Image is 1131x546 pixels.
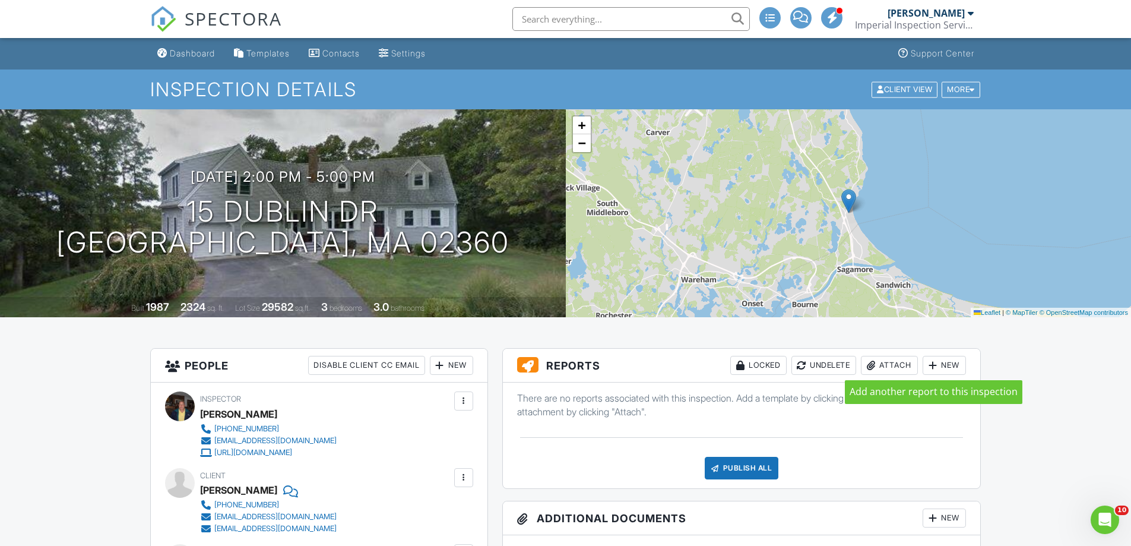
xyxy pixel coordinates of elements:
[923,356,966,375] div: New
[185,6,282,31] span: SPECTORA
[200,471,226,480] span: Client
[1091,506,1119,534] iframe: Intercom live chat
[295,304,310,313] span: sq.ft.
[180,301,205,313] div: 2324
[517,392,967,418] p: There are no reports associated with this inspection. Add a template by clicking "+ New" above or...
[578,135,585,150] span: −
[304,43,365,65] a: Contacts
[705,457,779,479] div: Publish All
[170,48,215,58] div: Dashboard
[374,43,430,65] a: Settings
[151,349,487,383] h3: People
[888,7,965,19] div: [PERSON_NAME]
[235,304,260,313] span: Lot Size
[391,48,426,58] div: Settings
[923,509,966,528] div: New
[373,301,389,313] div: 3.0
[200,511,337,523] a: [EMAIL_ADDRESS][DOMAIN_NAME]
[200,435,337,447] a: [EMAIL_ADDRESS][DOMAIN_NAME]
[330,304,362,313] span: bedrooms
[153,43,220,65] a: Dashboard
[573,134,591,152] a: Zoom out
[1006,309,1038,316] a: © MapTiler
[150,79,981,100] h1: Inspection Details
[974,309,1000,316] a: Leaflet
[391,304,424,313] span: bathrooms
[870,84,940,93] a: Client View
[200,499,337,511] a: [PHONE_NUMBER]
[573,116,591,134] a: Zoom in
[855,19,974,31] div: Imperial Inspection Services
[578,118,585,132] span: +
[56,196,509,259] h1: 15 Dublin Dr [GEOGRAPHIC_DATA], MA 02360
[942,81,980,97] div: More
[229,43,294,65] a: Templates
[262,301,293,313] div: 29582
[246,48,290,58] div: Templates
[200,481,277,499] div: [PERSON_NAME]
[1002,309,1004,316] span: |
[512,7,750,31] input: Search everything...
[200,405,277,423] div: [PERSON_NAME]
[200,394,241,403] span: Inspector
[308,356,425,375] div: Disable Client CC Email
[150,16,282,41] a: SPECTORA
[894,43,979,65] a: Support Center
[207,304,224,313] span: sq. ft.
[191,169,375,185] h3: [DATE] 2:00 pm - 5:00 pm
[200,447,337,459] a: [URL][DOMAIN_NAME]
[430,356,473,375] div: New
[321,301,328,313] div: 3
[150,6,176,32] img: The Best Home Inspection Software - Spectora
[911,48,974,58] div: Support Center
[214,500,279,510] div: [PHONE_NUMBER]
[131,304,144,313] span: Built
[872,81,937,97] div: Client View
[214,512,337,522] div: [EMAIL_ADDRESS][DOMAIN_NAME]
[861,356,918,375] div: Attach
[503,501,981,535] h3: Additional Documents
[841,189,856,213] img: Marker
[214,524,337,534] div: [EMAIL_ADDRESS][DOMAIN_NAME]
[146,301,169,313] div: 1987
[1040,309,1128,316] a: © OpenStreetMap contributors
[214,424,279,434] div: [PHONE_NUMBER]
[200,423,337,435] a: [PHONE_NUMBER]
[214,448,292,457] div: [URL][DOMAIN_NAME]
[200,523,337,535] a: [EMAIL_ADDRESS][DOMAIN_NAME]
[1115,506,1129,515] span: 10
[730,356,787,375] div: Locked
[503,349,981,383] h3: Reports
[214,436,337,446] div: [EMAIL_ADDRESS][DOMAIN_NAME]
[791,356,856,375] div: Undelete
[322,48,360,58] div: Contacts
